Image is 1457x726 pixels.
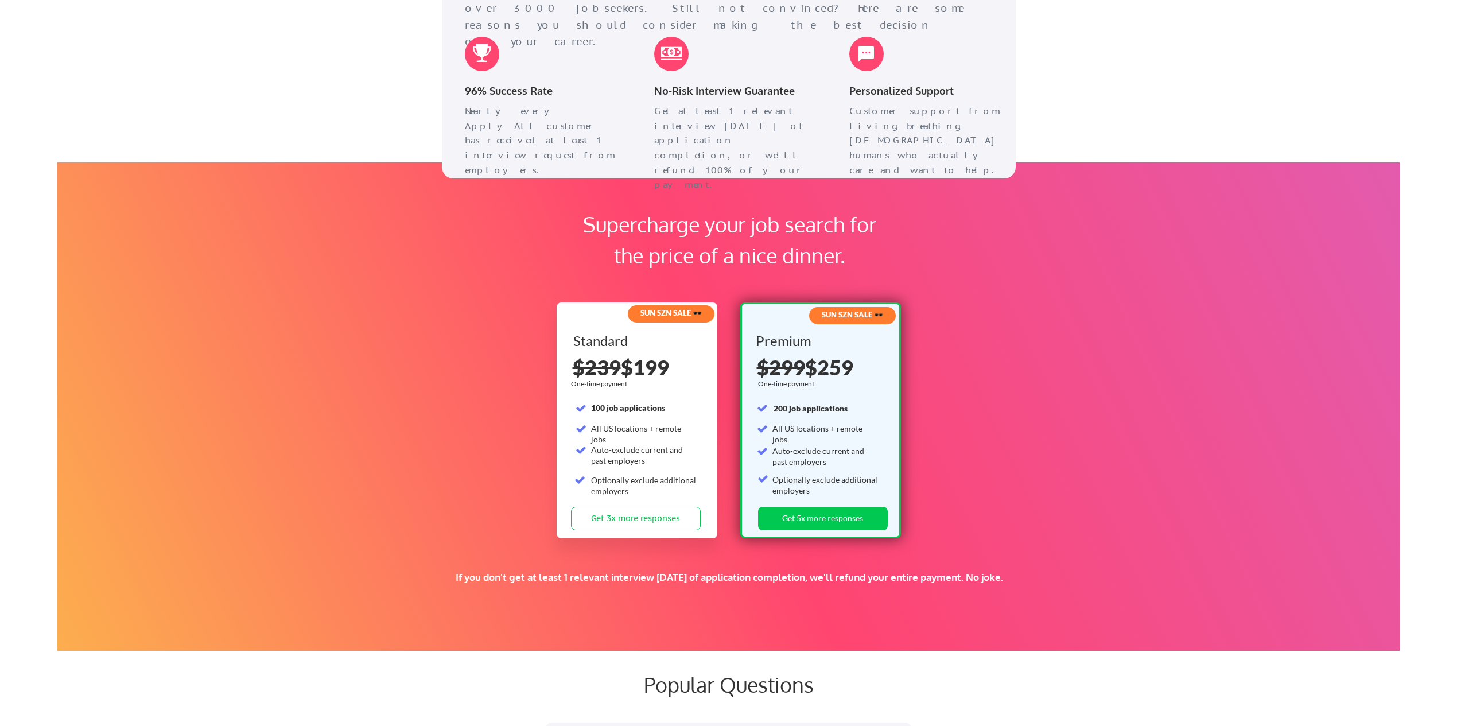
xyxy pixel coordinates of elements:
[772,445,879,468] div: Auto-exclude current and past employers
[822,310,883,319] strong: SUN SZN SALE 🕶️
[640,308,702,317] strong: SUN SZN SALE 🕶️
[257,571,1201,584] div: If you don't get at least 1 relevant interview [DATE] of application completion, we'll refund you...
[591,475,697,497] div: Optionally exclude additional employers
[573,357,702,378] div: $199
[654,104,809,192] div: Get at least 1 relevant interview [DATE] of application completion, or we'll refund 100% of your ...
[573,334,699,348] div: Standard
[772,423,879,445] div: All US locations + remote jobs
[849,104,1004,177] div: Customer support from living, breathing, [DEMOGRAPHIC_DATA] humans who actually care and want to ...
[757,357,887,378] div: $259
[465,83,620,99] div: 96% Success Rate
[774,403,848,413] strong: 200 job applications
[571,507,701,530] button: Get 3x more responses
[758,507,888,530] button: Get 5x more responses
[569,209,891,271] div: Supercharge your job search for the price of a nice dinner.
[654,83,809,99] div: No-Risk Interview Guarantee
[591,444,697,467] div: Auto-exclude current and past employers
[453,672,1004,697] div: Popular Questions
[849,83,1004,99] div: Personalized Support
[573,355,621,380] s: $239
[756,334,881,348] div: Premium
[571,379,631,389] div: One-time payment
[591,423,697,445] div: All US locations + remote jobs
[591,403,665,413] strong: 100 job applications
[772,474,879,496] div: Optionally exclude additional employers
[757,355,805,380] s: $299
[465,104,620,177] div: Nearly every ApplyAll customer has received at least 1 interview request from employers.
